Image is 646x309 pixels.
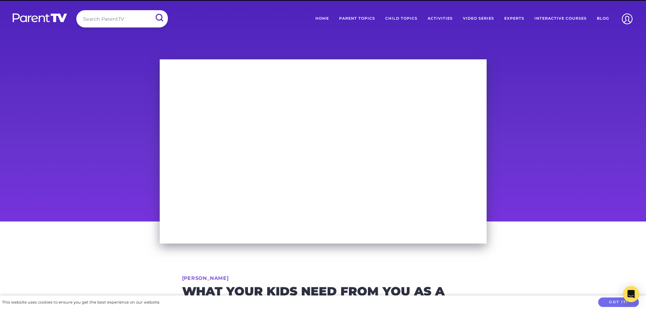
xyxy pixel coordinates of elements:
div: This website uses cookies to ensure you get the best experience on our website. [2,299,160,306]
button: Got it! [598,297,639,307]
input: Search ParentTV [76,10,168,27]
a: Child Topics [380,10,423,27]
input: Submit [150,10,168,25]
img: Account [619,10,636,27]
a: Blog [592,10,614,27]
h2: What Your Kids Need From You As A Dad [182,286,464,307]
div: Open Intercom Messenger [623,286,639,302]
img: parenttv-logo-white.4c85aaf.svg [12,13,68,23]
a: [PERSON_NAME] [182,276,229,281]
a: Home [310,10,334,27]
a: Parent Topics [334,10,380,27]
a: Experts [499,10,529,27]
a: Interactive Courses [529,10,592,27]
a: Activities [423,10,458,27]
a: Video Series [458,10,499,27]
